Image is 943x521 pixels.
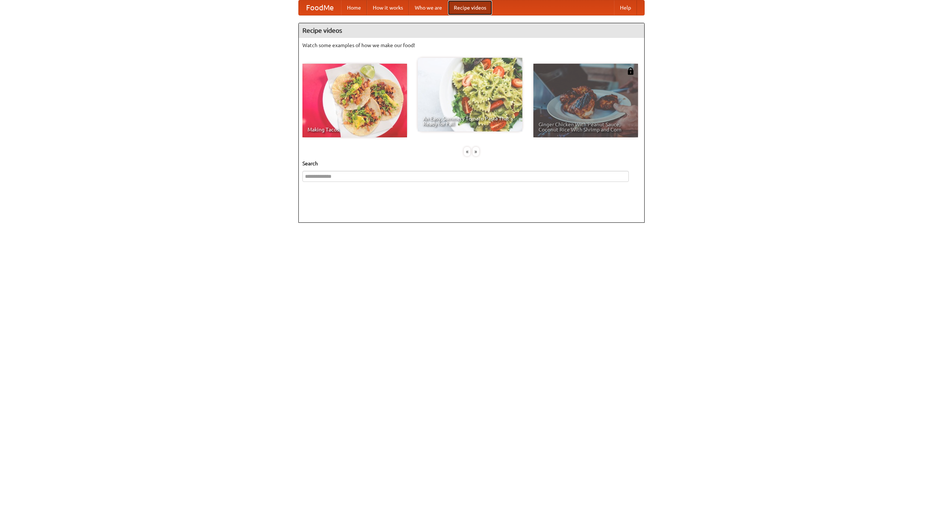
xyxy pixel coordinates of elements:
a: Making Tacos [302,64,407,137]
div: « [464,147,470,156]
a: Home [341,0,367,15]
div: » [473,147,479,156]
img: 483408.png [627,67,634,75]
a: An Easy, Summery Tomato Pasta That's Ready for Fall [418,58,522,131]
a: FoodMe [299,0,341,15]
a: How it works [367,0,409,15]
h4: Recipe videos [299,23,644,38]
p: Watch some examples of how we make our food! [302,42,641,49]
a: Help [614,0,637,15]
span: Making Tacos [308,127,402,132]
a: Recipe videos [448,0,492,15]
h5: Search [302,160,641,167]
span: An Easy, Summery Tomato Pasta That's Ready for Fall [423,116,517,126]
a: Who we are [409,0,448,15]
